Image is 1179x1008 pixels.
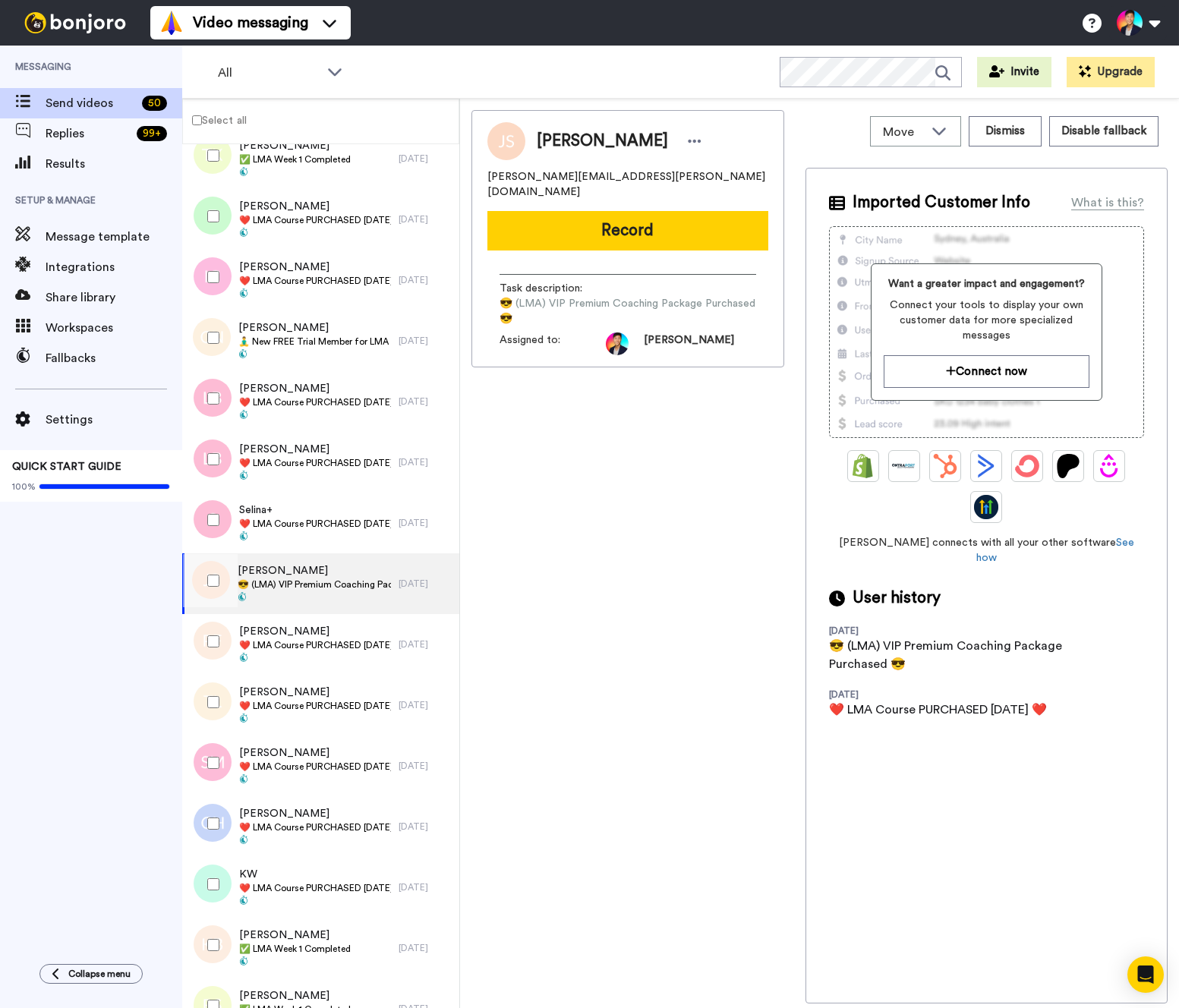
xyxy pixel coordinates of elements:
span: [PERSON_NAME] [239,745,391,761]
button: Upgrade [1067,57,1155,87]
a: See how [976,537,1134,563]
span: [PERSON_NAME] [537,130,668,153]
img: Shopify [851,454,875,478]
input: Select all [192,115,202,125]
span: ❤️️ LMA Course PURCHASED [DATE] ❤️️ [239,639,391,651]
span: [PERSON_NAME] [239,624,391,639]
button: Collapse menu [39,964,143,984]
span: Video messaging [193,12,308,33]
span: Fallbacks [46,349,182,367]
img: bj-logo-header-white.svg [18,12,132,33]
span: ❤️️ LMA Course PURCHASED [DATE] ❤️️ [239,761,391,773]
span: ✅ LMA Week 1 Completed [239,153,351,165]
div: 99 + [137,126,167,141]
button: Connect now [884,355,1089,388]
div: [DATE] [399,760,452,772]
img: ffa09536-0372-4512-8edd-a2a4b548861d-1722518563.jpg [606,332,629,355]
span: Selina+ [239,502,391,518]
span: [PERSON_NAME] [239,138,351,153]
span: [PERSON_NAME] [238,563,391,578]
img: ActiveCampaign [974,454,998,478]
button: Dismiss [969,116,1042,146]
div: [DATE] [399,335,452,347]
span: User history [853,587,941,610]
img: ConvertKit [1015,454,1039,478]
label: Select all [183,111,247,129]
img: vm-color.svg [159,11,184,35]
div: [DATE] [399,456,452,468]
span: 😎 (LMA) VIP Premium Coaching Package Purchased 😎 [238,578,391,591]
span: Message template [46,228,182,246]
span: ❤️️ LMA Course PURCHASED [DATE] ❤️️ [239,275,391,287]
span: Results [46,155,182,173]
div: 50 [142,96,167,111]
img: Patreon [1056,454,1080,478]
span: 100% [12,480,36,493]
div: [DATE] [399,274,452,286]
span: Integrations [46,258,182,276]
span: ❤️️ LMA Course PURCHASED [DATE] ❤️️ [239,214,391,226]
button: Invite [977,57,1051,87]
div: [DATE] [399,153,452,165]
div: [DATE] [399,213,452,225]
div: What is this? [1071,194,1144,212]
span: [PERSON_NAME] [239,260,391,275]
img: Drip [1097,454,1121,478]
div: [DATE] [399,517,452,529]
span: Want a greater impact and engagement? [884,276,1089,291]
span: Assigned to: [500,332,606,355]
img: Hubspot [933,454,957,478]
span: KW [239,867,391,882]
span: Move [883,123,924,141]
span: [PERSON_NAME] [239,199,391,214]
div: Open Intercom Messenger [1127,956,1164,993]
span: ❤️️ LMA Course PURCHASED [DATE] ❤️️ [239,396,391,408]
span: [PERSON_NAME] [239,988,351,1003]
img: GoHighLevel [974,495,998,519]
span: Workspaces [46,319,182,337]
span: [PERSON_NAME] [644,332,734,355]
div: ❤️️ LMA Course PURCHASED [DATE] ❤️️ [829,701,1047,719]
div: [DATE] [399,821,452,833]
span: Collapse menu [68,968,131,980]
span: Replies [46,124,131,143]
div: [DATE] [399,699,452,711]
span: [PERSON_NAME] [239,685,391,700]
span: ❤️️ LMA Course PURCHASED [DATE] ❤️️ [239,457,391,469]
span: ❤️️ LMA Course PURCHASED [DATE] ❤️️ [239,700,391,712]
div: [DATE] [829,688,928,701]
span: ✅ LMA Week 1 Completed [239,943,351,955]
img: Image of John STERLE [487,122,525,160]
span: All [218,64,320,82]
div: [DATE] [399,638,452,650]
span: QUICK START GUIDE [12,461,121,472]
div: [DATE] [829,625,928,637]
span: Connect your tools to display your own customer data for more specialized messages [884,298,1089,343]
span: [PERSON_NAME] [239,442,391,457]
div: [DATE] [399,578,452,590]
div: [DATE] [399,395,452,408]
div: [DATE] [399,942,452,954]
span: 😎 (LMA) VIP Premium Coaching Package Purchased 😎 [500,296,756,326]
span: 🧘‍♂️ New FREE Trial Member for LMA Program! 🧘‍♂️ [238,335,391,348]
span: ❤️️ LMA Course PURCHASED [DATE] ❤️️ [239,518,391,530]
img: Ontraport [892,454,916,478]
span: ❤️️ LMA Course PURCHASED [DATE] ❤️️ [239,882,391,894]
span: [PERSON_NAME] [239,928,351,943]
span: Settings [46,411,182,429]
div: 😎 (LMA) VIP Premium Coaching Package Purchased 😎 [829,637,1072,673]
span: Task description : [500,281,606,296]
span: ❤️️ LMA Course PURCHASED [DATE] ❤️️ [239,821,391,833]
button: Record [487,211,768,250]
button: Disable fallback [1049,116,1159,146]
span: [PERSON_NAME] connects with all your other software [829,535,1144,565]
span: Share library [46,288,182,307]
span: Imported Customer Info [853,191,1030,214]
span: Send videos [46,94,136,112]
span: [PERSON_NAME] [239,381,391,396]
span: [PERSON_NAME] [239,806,391,821]
span: [PERSON_NAME][EMAIL_ADDRESS][PERSON_NAME][DOMAIN_NAME] [487,169,768,200]
div: [DATE] [399,881,452,893]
